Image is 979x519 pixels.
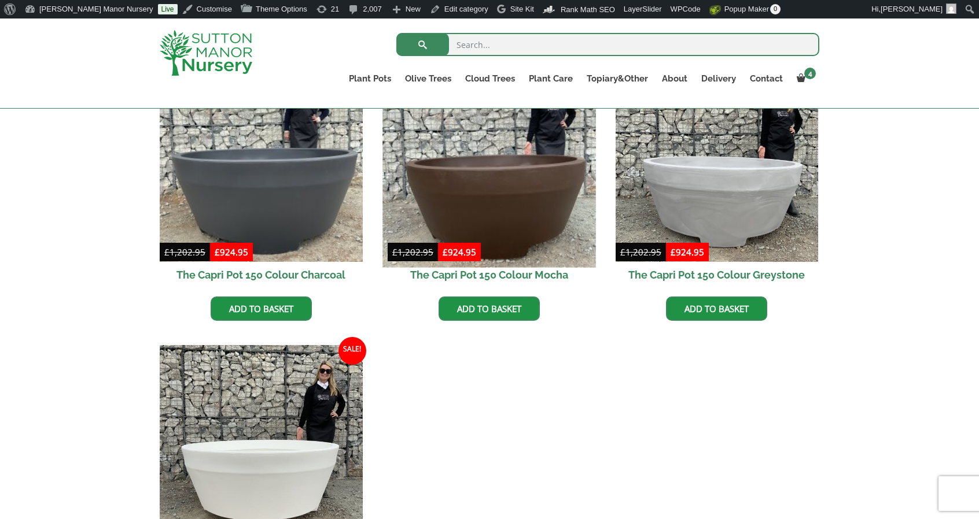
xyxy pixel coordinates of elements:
[443,246,476,258] bdi: 924.95
[160,60,363,262] img: The Capri Pot 150 Colour Charcoal
[561,5,615,14] span: Rank Math SEO
[743,71,790,87] a: Contact
[392,246,398,258] span: £
[160,60,363,288] a: Sale! The Capri Pot 150 Colour Charcoal
[655,71,694,87] a: About
[580,71,655,87] a: Topiary&Other
[160,30,252,76] img: logo
[164,246,205,258] bdi: 1,202.95
[164,246,170,258] span: £
[804,68,816,79] span: 4
[616,60,819,288] a: Sale! The Capri Pot 150 Colour Greystone
[388,60,591,288] a: Sale! The Capri Pot 150 Colour Mocha
[522,71,580,87] a: Plant Care
[510,5,534,13] span: Site Kit
[392,246,433,258] bdi: 1,202.95
[616,262,819,288] h2: The Capri Pot 150 Colour Greystone
[388,262,591,288] h2: The Capri Pot 150 Colour Mocha
[770,4,781,14] span: 0
[443,246,448,258] span: £
[458,71,522,87] a: Cloud Trees
[158,4,178,14] a: Live
[881,5,943,13] span: [PERSON_NAME]
[215,246,220,258] span: £
[215,246,248,258] bdi: 924.95
[790,71,819,87] a: 4
[338,337,366,365] span: Sale!
[620,246,625,258] span: £
[620,246,661,258] bdi: 1,202.95
[671,246,676,258] span: £
[671,246,704,258] bdi: 924.95
[160,262,363,288] h2: The Capri Pot 150 Colour Charcoal
[694,71,743,87] a: Delivery
[666,296,767,321] a: Add to basket: “The Capri Pot 150 Colour Greystone”
[616,60,819,262] img: The Capri Pot 150 Colour Greystone
[342,71,398,87] a: Plant Pots
[396,33,819,56] input: Search...
[382,54,595,267] img: The Capri Pot 150 Colour Mocha
[439,296,540,321] a: Add to basket: “The Capri Pot 150 Colour Mocha”
[398,71,458,87] a: Olive Trees
[211,296,312,321] a: Add to basket: “The Capri Pot 150 Colour Charcoal”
